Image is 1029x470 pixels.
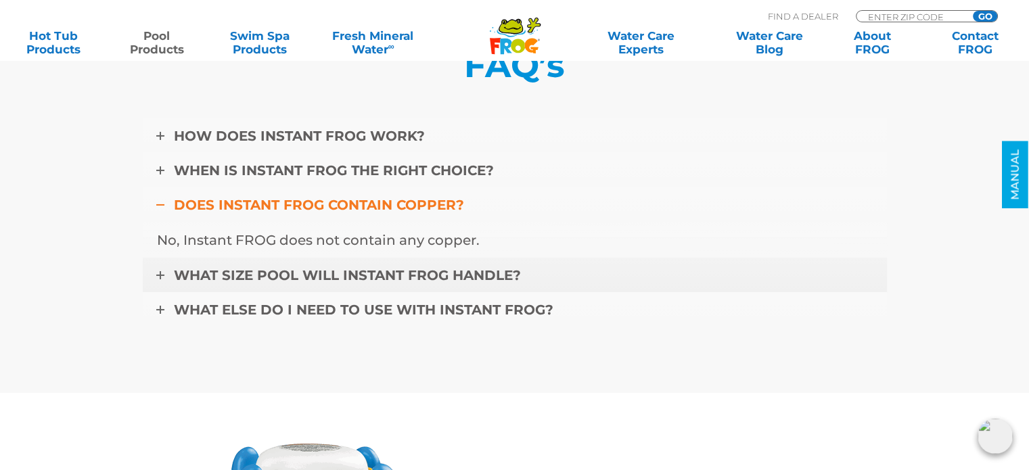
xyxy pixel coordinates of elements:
[143,258,887,293] a: What size pool will Instant FROG handle?
[323,29,423,56] a: Fresh MineralWater∞
[116,29,196,56] a: PoolProducts
[729,29,809,56] a: Water CareBlog
[14,29,93,56] a: Hot TubProducts
[936,29,1015,56] a: ContactFROG
[174,302,553,318] span: What else do I need to use with Instant FROG?
[978,419,1013,454] img: openIcon
[143,153,887,188] a: When is Instant FROG the right choice?
[174,128,425,144] span: HOW DOES INSTANT FROG WORK?
[220,29,300,56] a: Swim SpaProducts
[768,10,838,22] p: Find A Dealer
[143,292,887,327] a: What else do I need to use with Instant FROG?
[143,187,887,222] a: Does Instant FROG contain copper?
[973,11,997,22] input: GO
[576,29,706,56] a: Water CareExperts
[143,47,887,85] h5: FAQ’s
[832,29,912,56] a: AboutFROG
[1002,141,1028,208] a: MANUAL
[867,11,958,22] input: Zip Code Form
[157,232,873,248] p: No, Instant FROG does not contain any copper.
[174,267,521,283] span: What size pool will Instant FROG handle?
[388,41,394,51] sup: ∞
[143,118,887,154] a: HOW DOES INSTANT FROG WORK?
[174,162,494,179] span: When is Instant FROG the right choice?
[174,197,464,213] span: Does Instant FROG contain copper?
